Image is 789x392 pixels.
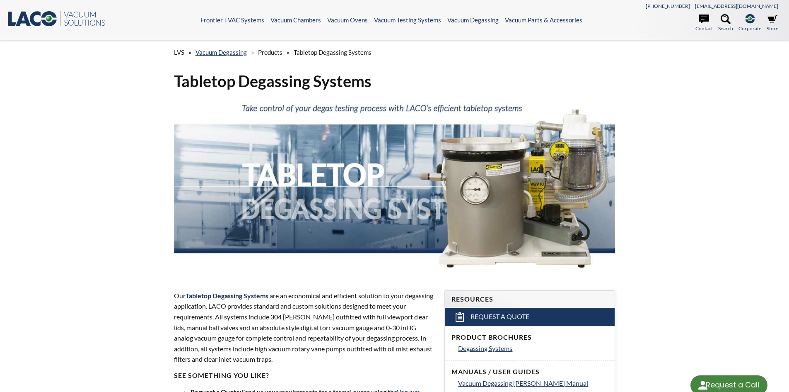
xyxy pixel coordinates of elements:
a: Vacuum Degassing [447,16,499,24]
strong: SEE SOMETHING YOU LIKE? [174,371,269,379]
span: Degassing Systems [458,344,512,352]
img: round button [696,379,709,392]
a: [EMAIL_ADDRESS][DOMAIN_NAME] [695,3,778,9]
img: Tabletop Degassing Systems header [174,98,615,275]
a: Vacuum Ovens [327,16,368,24]
span: Products [258,49,282,56]
a: Degassing Systems [458,343,608,354]
span: Request a Quote [471,312,529,321]
a: [PHONE_NUMBER] [646,3,690,9]
p: Our are an economical and efficient solution to your degassing application. LACO provides standar... [174,290,435,365]
a: Vacuum Chambers [270,16,321,24]
a: Vacuum Degassing [PERSON_NAME] Manual [458,378,608,389]
div: » » » [174,41,615,64]
a: Vacuum Parts & Accessories [505,16,582,24]
span: Vacuum Degassing [PERSON_NAME] Manual [458,379,588,387]
span: Tabletop Degassing Systems [294,49,372,56]
a: Search [718,14,733,32]
h4: Resources [451,295,608,304]
h4: Product Brochures [451,333,608,342]
a: Contact [695,14,713,32]
a: Vacuum Degassing [195,49,247,56]
h4: Manuals / User Guides [451,368,608,376]
a: Request a Quote [445,308,615,326]
span: LVS [174,49,184,56]
a: Frontier TVAC Systems [200,16,264,24]
a: Store [767,14,778,32]
a: Vacuum Testing Systems [374,16,441,24]
h1: Tabletop Degassing Systems [174,71,615,91]
strong: Tabletop Degassing Systems [186,292,268,299]
span: Corporate [738,24,761,32]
